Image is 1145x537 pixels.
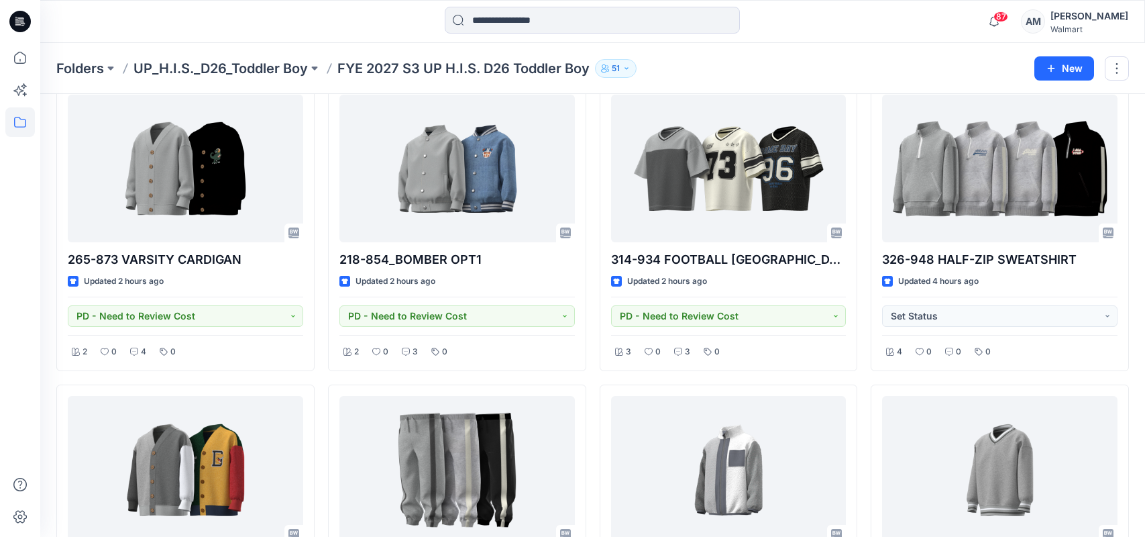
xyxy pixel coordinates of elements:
[655,345,661,359] p: 0
[133,59,308,78] a: UP_H.I.S._D26_Toddler Boy
[985,345,991,359] p: 0
[111,345,117,359] p: 0
[897,345,902,359] p: 4
[626,345,631,359] p: 3
[339,95,575,242] a: 218-854_BOMBER OPT1
[170,345,176,359] p: 0
[68,250,303,269] p: 265-873 VARSITY CARDIGAN
[882,95,1117,242] a: 326-948 HALF-ZIP SWEATSHIRT
[1050,8,1128,24] div: [PERSON_NAME]
[413,345,418,359] p: 3
[627,275,707,289] p: Updated 2 hours ago
[611,250,847,269] p: 314-934 FOOTBALL [GEOGRAPHIC_DATA]
[84,275,164,289] p: Updated 2 hours ago
[56,59,104,78] a: Folders
[882,250,1117,269] p: 326-948 HALF-ZIP SWEATSHIRT
[141,345,146,359] p: 4
[354,345,359,359] p: 2
[926,345,932,359] p: 0
[956,345,961,359] p: 0
[68,95,303,242] a: 265-873 VARSITY CARDIGAN
[442,345,447,359] p: 0
[611,95,847,242] a: 314-934 FOOTBALL JERSEY
[1050,24,1128,34] div: Walmart
[898,275,979,289] p: Updated 4 hours ago
[356,275,435,289] p: Updated 2 hours ago
[685,345,690,359] p: 3
[714,345,720,359] p: 0
[383,345,388,359] p: 0
[339,250,575,269] p: 218-854_BOMBER OPT1
[83,345,87,359] p: 2
[337,59,590,78] p: FYE 2027 S3 UP H.I.S. D26 Toddler Boy
[1034,56,1094,81] button: New
[595,59,637,78] button: 51
[1021,9,1045,34] div: AM
[612,61,620,76] p: 51
[993,11,1008,22] span: 87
